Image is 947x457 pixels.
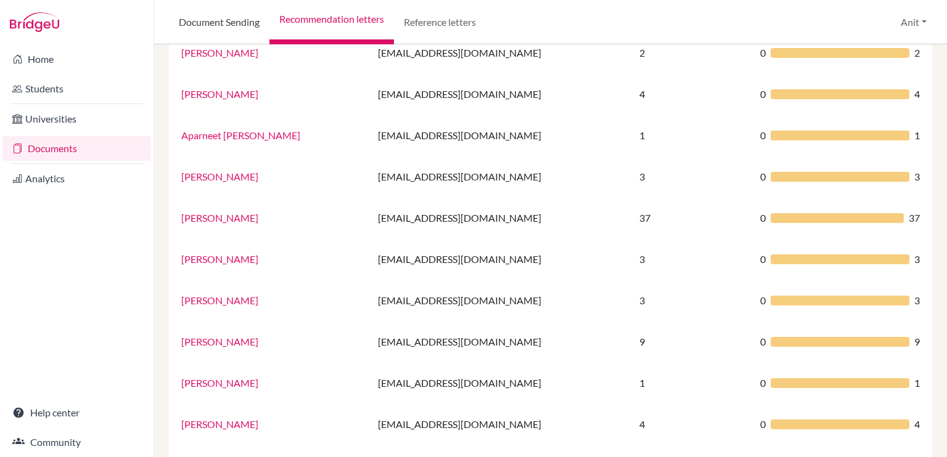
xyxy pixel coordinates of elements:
td: 3 [632,280,752,321]
span: 3 [914,169,920,184]
a: Universities [2,107,151,131]
span: 4 [914,87,920,102]
td: 4 [632,73,752,115]
td: [EMAIL_ADDRESS][DOMAIN_NAME] [371,321,632,362]
a: Documents [2,136,151,161]
span: 0 [760,252,766,267]
a: [PERSON_NAME] [181,418,258,430]
span: 9 [914,334,920,349]
span: 3 [914,252,920,267]
a: [PERSON_NAME] [181,171,258,182]
span: 0 [760,211,766,225]
span: 37 [909,211,920,225]
td: 3 [632,156,752,197]
a: [PERSON_NAME] [181,377,258,389]
a: Home [2,47,151,71]
td: 37 [632,197,752,238]
td: [EMAIL_ADDRESS][DOMAIN_NAME] [371,115,632,156]
span: 0 [760,46,766,60]
td: 4 [632,403,752,445]
td: [EMAIL_ADDRESS][DOMAIN_NAME] [371,197,632,238]
a: Help center [2,400,151,425]
a: Aparneet [PERSON_NAME] [181,129,300,141]
img: Bridge-U [10,12,59,32]
td: [EMAIL_ADDRESS][DOMAIN_NAME] [371,280,632,321]
span: 4 [914,417,920,432]
span: 2 [914,46,920,60]
td: 2 [632,32,752,73]
td: [EMAIL_ADDRESS][DOMAIN_NAME] [371,362,632,403]
span: 0 [760,417,766,432]
a: Students [2,76,151,101]
td: [EMAIL_ADDRESS][DOMAIN_NAME] [371,73,632,115]
td: 3 [632,238,752,280]
span: 0 [760,128,766,143]
span: 0 [760,169,766,184]
a: [PERSON_NAME] [181,253,258,265]
a: Analytics [2,166,151,191]
td: [EMAIL_ADDRESS][DOMAIN_NAME] [371,156,632,197]
span: 1 [914,376,920,390]
span: 0 [760,87,766,102]
button: Anit [895,10,932,34]
td: [EMAIL_ADDRESS][DOMAIN_NAME] [371,403,632,445]
a: [PERSON_NAME] [181,212,258,224]
span: 0 [760,334,766,349]
td: [EMAIL_ADDRESS][DOMAIN_NAME] [371,32,632,73]
span: 0 [760,376,766,390]
span: 3 [914,293,920,308]
td: [EMAIL_ADDRESS][DOMAIN_NAME] [371,238,632,280]
a: Community [2,430,151,455]
span: 0 [760,293,766,308]
a: [PERSON_NAME] [181,88,258,100]
a: [PERSON_NAME] [181,294,258,306]
td: 1 [632,115,752,156]
td: 9 [632,321,752,362]
a: [PERSON_NAME] [181,47,258,59]
td: 1 [632,362,752,403]
a: [PERSON_NAME] [181,336,258,347]
span: 1 [914,128,920,143]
